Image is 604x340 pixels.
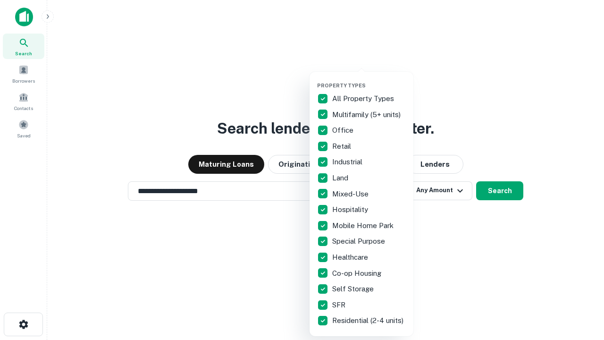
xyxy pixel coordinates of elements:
p: Hospitality [332,204,370,215]
p: Special Purpose [332,236,387,247]
p: Mobile Home Park [332,220,395,231]
span: Property Types [317,83,366,88]
p: Office [332,125,355,136]
p: Healthcare [332,252,370,263]
p: All Property Types [332,93,396,104]
p: SFR [332,299,347,311]
p: Co-op Housing [332,268,383,279]
p: Residential (2-4 units) [332,315,405,326]
p: Retail [332,141,353,152]
p: Self Storage [332,283,376,295]
iframe: Chat Widget [557,234,604,280]
p: Multifamily (5+ units) [332,109,403,120]
p: Mixed-Use [332,188,370,200]
p: Land [332,172,350,184]
p: Industrial [332,156,364,168]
